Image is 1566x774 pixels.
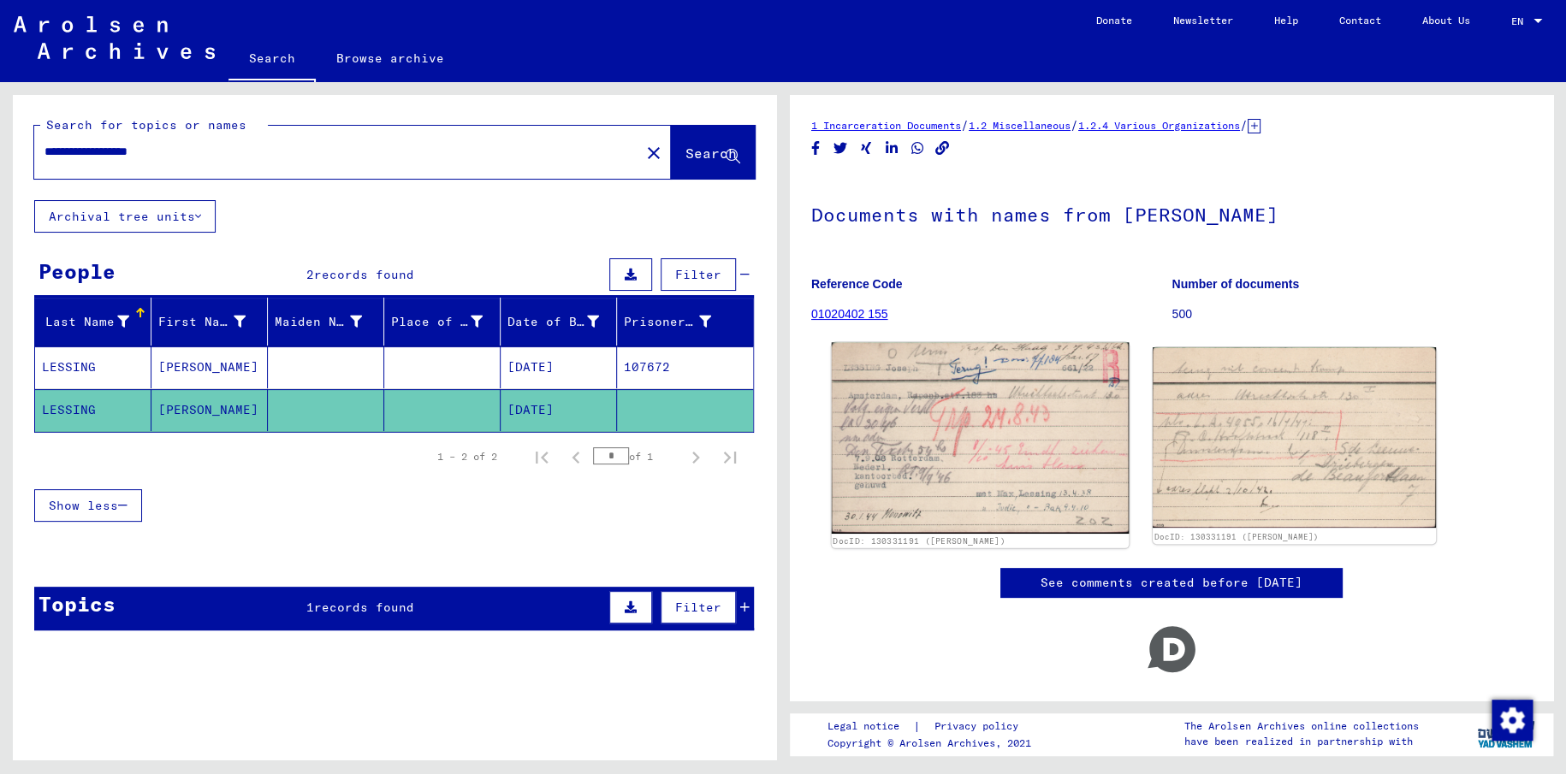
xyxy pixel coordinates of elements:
p: 500 [1172,305,1533,323]
a: DocID: 130331191 ([PERSON_NAME]) [833,536,1005,547]
div: Last Name [42,308,151,335]
a: DocID: 130331191 ([PERSON_NAME]) [1154,532,1319,541]
mat-header-cell: Maiden Name [268,298,384,346]
b: Number of documents [1172,277,1300,291]
p: have been realized in partnership with [1184,734,1418,749]
mat-cell: [PERSON_NAME] [151,389,268,431]
mat-cell: LESSING [35,389,151,431]
div: Maiden Name [275,313,362,331]
mat-cell: LESSING [35,346,151,388]
span: / [961,117,969,133]
div: Prisoner # [624,313,711,331]
div: Maiden Name [275,308,383,335]
button: Previous page [559,440,593,474]
a: Browse archive [316,38,465,79]
span: records found [314,600,414,615]
p: Copyright © Arolsen Archives, 2021 [827,736,1038,751]
mat-header-cell: Place of Birth [384,298,501,346]
img: 001.jpg [832,342,1130,533]
div: Place of Birth [391,313,483,331]
img: Arolsen_neg.svg [14,16,215,59]
button: Copy link [934,138,952,159]
span: / [1071,117,1078,133]
button: Share on WhatsApp [909,138,927,159]
div: Place of Birth [391,308,504,335]
div: | [827,718,1038,736]
button: Share on Twitter [832,138,850,159]
h1: Documents with names from [PERSON_NAME] [811,175,1532,251]
div: Topics [39,588,116,619]
a: Privacy policy [920,718,1038,736]
span: 2 [306,267,314,282]
mat-label: Search for topics or names [46,117,246,133]
div: Date of Birth [507,308,620,335]
div: of 1 [593,448,679,464]
div: First Name [158,313,246,331]
div: Date of Birth [507,313,599,331]
a: 1.2.4 Various Organizations [1078,119,1240,132]
span: Filter [675,600,721,615]
div: Change consent [1491,699,1532,740]
div: Prisoner # [624,308,733,335]
button: Next page [679,440,713,474]
span: records found [314,267,414,282]
a: Legal notice [827,718,912,736]
a: 1.2 Miscellaneous [969,119,1071,132]
button: Share on LinkedIn [883,138,901,159]
mat-cell: [DATE] [501,389,617,431]
div: First Name [158,308,267,335]
span: EN [1511,15,1530,27]
p: The Arolsen Archives online collections [1184,718,1418,734]
a: 1 Incarceration Documents [811,119,961,132]
mat-header-cell: First Name [151,298,268,346]
button: Filter [661,258,736,291]
span: Show less [49,498,118,513]
mat-cell: [PERSON_NAME] [151,346,268,388]
mat-header-cell: Date of Birth [501,298,617,346]
mat-cell: [DATE] [501,346,617,388]
a: See comments created before [DATE] [1041,574,1302,592]
div: 1 – 2 of 2 [437,449,497,464]
a: Search [228,38,316,82]
img: Change consent [1492,700,1533,741]
span: 1 [306,600,314,615]
span: / [1240,117,1248,133]
button: Archival tree units [34,200,216,233]
button: Clear [637,135,671,169]
div: People [39,256,116,287]
b: Reference Code [811,277,903,291]
button: Share on Facebook [807,138,825,159]
img: 002.jpg [1153,347,1436,528]
mat-header-cell: Last Name [35,298,151,346]
button: First page [525,440,559,474]
mat-cell: 107672 [617,346,753,388]
button: Share on Xing [857,138,875,159]
span: Search [685,145,737,162]
button: Search [671,126,755,179]
button: Last page [713,440,747,474]
a: 01020402 155 [811,307,888,321]
div: Last Name [42,313,129,331]
span: Filter [675,267,721,282]
button: Filter [661,591,736,623]
mat-header-cell: Prisoner # [617,298,753,346]
button: Show less [34,489,142,522]
mat-icon: close [644,143,664,163]
img: yv_logo.png [1474,712,1538,755]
